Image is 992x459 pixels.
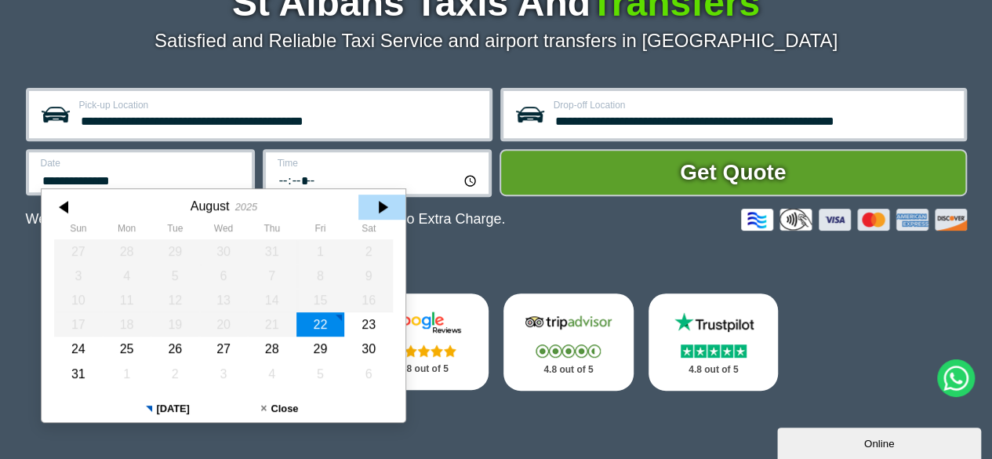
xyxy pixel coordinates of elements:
div: 05 September 2025 [296,362,344,386]
div: 12 August 2025 [151,288,199,312]
img: Tripadvisor [521,311,616,334]
label: Pick-up Location [79,100,480,110]
div: 05 August 2025 [151,264,199,288]
div: 03 August 2025 [54,264,103,288]
div: 18 August 2025 [102,312,151,337]
div: August [190,199,229,213]
div: 02 September 2025 [151,362,199,386]
div: 15 August 2025 [296,288,344,312]
div: 31 July 2025 [247,239,296,264]
a: Google Stars 4.8 out of 5 [358,293,489,390]
div: 10 August 2025 [54,288,103,312]
img: Stars [681,344,747,358]
div: 11 August 2025 [102,288,151,312]
img: Trustpilot [667,311,761,334]
div: 04 September 2025 [247,362,296,386]
div: 08 August 2025 [296,264,344,288]
div: 04 August 2025 [102,264,151,288]
div: 22 August 2025 [296,312,344,337]
div: 29 July 2025 [151,239,199,264]
th: Friday [296,223,344,239]
div: 27 August 2025 [199,337,248,361]
th: Saturday [344,223,393,239]
img: Google [376,311,471,334]
div: 25 August 2025 [102,337,151,361]
th: Sunday [54,223,103,239]
th: Monday [102,223,151,239]
label: Date [41,158,242,168]
label: Drop-off Location [554,100,954,110]
div: 09 August 2025 [344,264,393,288]
div: 28 August 2025 [247,337,296,361]
a: Trustpilot Stars 4.8 out of 5 [649,293,779,391]
p: Satisfied and Reliable Taxi Service and airport transfers in [GEOGRAPHIC_DATA] [26,30,967,52]
span: The Car at No Extra Charge. [325,211,505,227]
div: 19 August 2025 [151,312,199,337]
th: Tuesday [151,223,199,239]
div: 16 August 2025 [344,288,393,312]
button: Close [223,395,336,422]
div: 21 August 2025 [247,312,296,337]
iframe: chat widget [777,424,984,459]
div: 24 August 2025 [54,337,103,361]
p: 4.8 out of 5 [521,360,616,380]
div: 30 August 2025 [344,337,393,361]
div: 29 August 2025 [296,337,344,361]
div: 26 August 2025 [151,337,199,361]
div: 03 September 2025 [199,362,248,386]
div: 28 July 2025 [102,239,151,264]
img: Stars [391,344,456,357]
img: Stars [536,344,601,358]
div: 14 August 2025 [247,288,296,312]
th: Thursday [247,223,296,239]
p: We Now Accept Card & Contactless Payment In [26,211,506,228]
p: 4.8 out of 5 [376,359,471,379]
button: Get Quote [500,149,967,196]
label: Time [278,158,479,168]
div: 07 August 2025 [247,264,296,288]
div: 06 August 2025 [199,264,248,288]
button: [DATE] [111,395,223,422]
div: 06 September 2025 [344,362,393,386]
div: 31 August 2025 [54,362,103,386]
div: 2025 [234,201,256,213]
th: Wednesday [199,223,248,239]
a: Tripadvisor Stars 4.8 out of 5 [503,293,634,391]
p: 4.8 out of 5 [666,360,761,380]
div: 02 August 2025 [344,239,393,264]
div: 23 August 2025 [344,312,393,337]
div: 01 August 2025 [296,239,344,264]
div: 27 July 2025 [54,239,103,264]
div: 17 August 2025 [54,312,103,337]
div: 13 August 2025 [199,288,248,312]
div: 30 July 2025 [199,239,248,264]
img: Credit And Debit Cards [741,209,967,231]
div: 20 August 2025 [199,312,248,337]
div: 01 September 2025 [102,362,151,386]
